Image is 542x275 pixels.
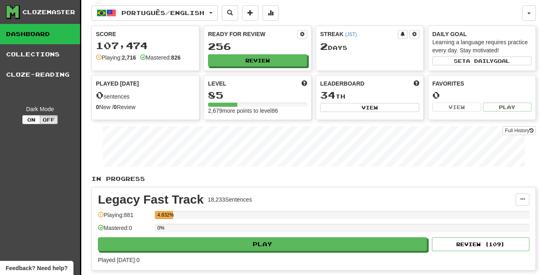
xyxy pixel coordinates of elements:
[320,103,419,112] button: View
[222,5,238,21] button: Search sentences
[96,104,99,110] strong: 0
[121,9,204,16] span: Português / English
[320,41,328,52] span: 2
[22,115,40,124] button: On
[320,79,364,88] span: Leaderboard
[40,115,58,124] button: Off
[432,30,531,38] div: Daily Goal
[432,56,531,65] button: Seta dailygoal
[466,58,494,64] span: a daily
[140,54,181,62] div: Mastered:
[96,54,136,62] div: Playing:
[301,79,307,88] span: Score more points to level up
[208,196,252,204] div: 18,233 Sentences
[6,264,67,272] span: Open feedback widget
[345,32,357,37] a: (JST)
[98,193,204,206] div: Legacy Fast Track
[91,175,536,183] p: In Progress
[503,126,536,135] a: Full History
[483,103,532,112] button: Play
[262,5,279,21] button: More stats
[208,41,307,52] div: 256
[22,8,75,16] div: Clozemaster
[96,41,195,51] div: 107,474
[157,211,173,219] div: 4.832%
[432,38,531,54] div: Learning a language requires practice every day. Stay motivated!
[208,54,307,67] button: Review
[114,104,117,110] strong: 0
[432,90,531,100] div: 0
[432,103,481,112] button: View
[96,30,195,38] div: Score
[96,89,104,101] span: 0
[432,79,531,88] div: Favorites
[91,5,218,21] button: Português/English
[242,5,258,21] button: Add sentence to collection
[208,79,226,88] span: Level
[320,89,336,101] span: 34
[208,90,307,100] div: 85
[171,54,180,61] strong: 826
[320,41,419,52] div: Day s
[98,211,151,224] div: Playing: 881
[96,90,195,101] div: sentences
[208,107,307,115] div: 2,679 more points to level 86
[96,103,195,111] div: New / Review
[320,30,398,38] div: Streak
[6,105,74,113] div: Dark Mode
[432,237,529,251] button: Review (109)
[414,79,419,88] span: This week in points, UTC
[208,30,297,38] div: Ready for Review
[98,224,151,237] div: Mastered: 0
[98,257,139,263] span: Played [DATE]: 0
[98,237,427,251] button: Play
[320,90,419,101] div: th
[96,79,139,88] span: Played [DATE]
[122,54,136,61] strong: 2,716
